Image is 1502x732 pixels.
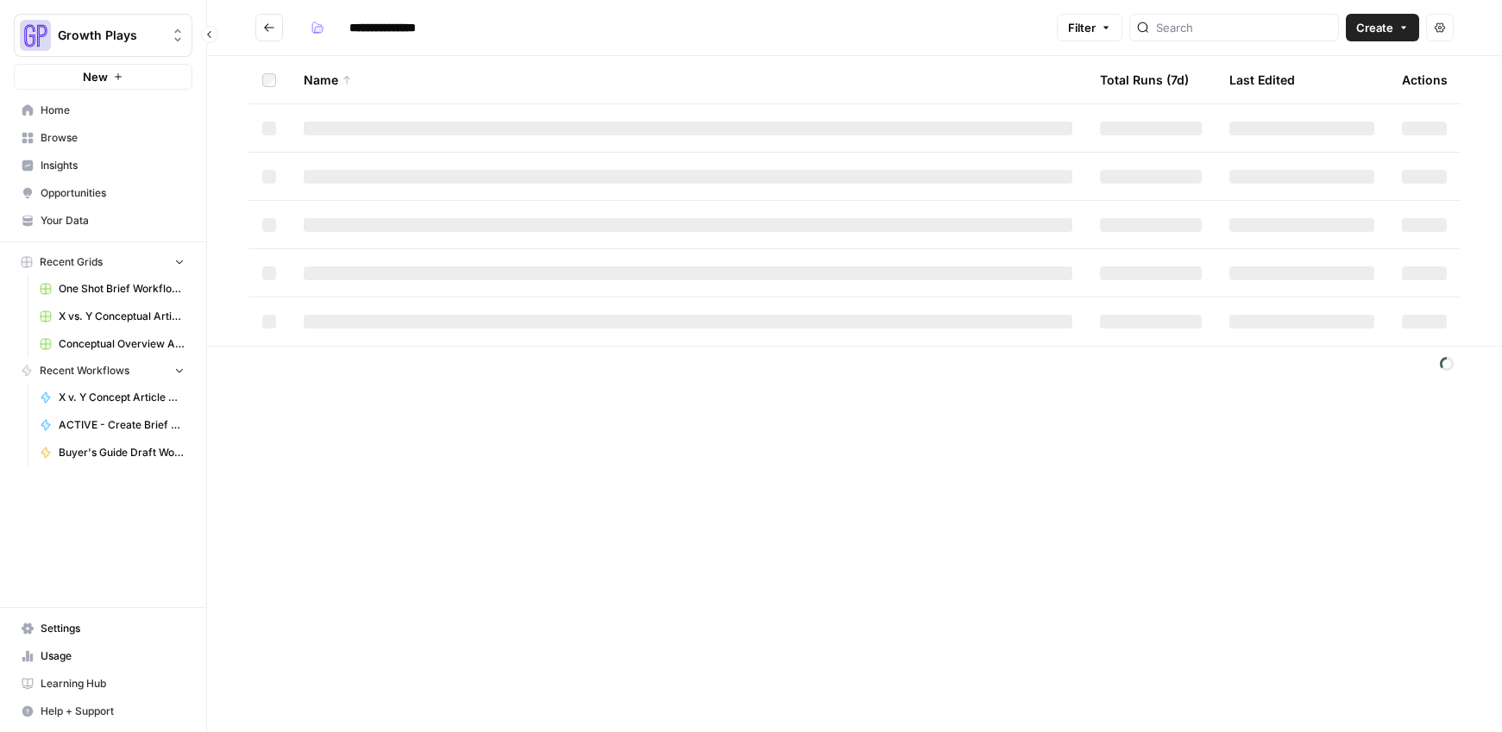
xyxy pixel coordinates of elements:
[255,14,283,41] button: Go back
[32,439,192,466] a: Buyer's Guide Draft Workflow
[304,56,1072,103] div: Name
[1229,56,1295,103] div: Last Edited
[14,64,192,90] button: New
[1356,19,1393,36] span: Create
[41,704,185,719] span: Help + Support
[14,642,192,670] a: Usage
[14,14,192,57] button: Workspace: Growth Plays
[14,207,192,235] a: Your Data
[32,275,192,303] a: One Shot Brief Workflow Grid
[14,97,192,124] a: Home
[1068,19,1096,36] span: Filter
[41,158,185,173] span: Insights
[32,384,192,411] a: X v. Y Concept Article Generator
[59,309,185,324] span: X vs. Y Conceptual Articles
[59,445,185,460] span: Buyer's Guide Draft Workflow
[14,670,192,698] a: Learning Hub
[41,621,185,636] span: Settings
[32,330,192,358] a: Conceptual Overview Article Grid
[59,336,185,352] span: Conceptual Overview Article Grid
[20,20,51,51] img: Growth Plays Logo
[14,358,192,384] button: Recent Workflows
[58,27,162,44] span: Growth Plays
[41,213,185,228] span: Your Data
[14,615,192,642] a: Settings
[1057,14,1122,41] button: Filter
[32,411,192,439] a: ACTIVE - Create Brief Workflow
[1346,14,1419,41] button: Create
[14,152,192,179] a: Insights
[14,124,192,152] a: Browse
[41,648,185,664] span: Usage
[1156,19,1331,36] input: Search
[83,68,108,85] span: New
[41,103,185,118] span: Home
[1402,56,1448,103] div: Actions
[14,698,192,725] button: Help + Support
[40,254,103,270] span: Recent Grids
[40,363,129,379] span: Recent Workflows
[59,281,185,297] span: One Shot Brief Workflow Grid
[41,130,185,146] span: Browse
[1100,56,1189,103] div: Total Runs (7d)
[32,303,192,330] a: X vs. Y Conceptual Articles
[14,179,192,207] a: Opportunities
[59,390,185,405] span: X v. Y Concept Article Generator
[59,417,185,433] span: ACTIVE - Create Brief Workflow
[41,676,185,691] span: Learning Hub
[14,249,192,275] button: Recent Grids
[41,185,185,201] span: Opportunities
